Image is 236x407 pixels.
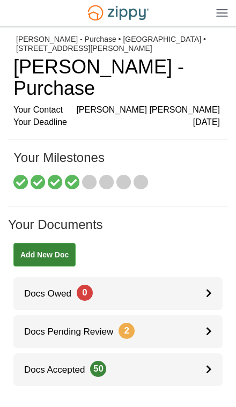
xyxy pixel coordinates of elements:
h1: Your Documents [8,218,228,242]
a: Add New Doc [13,243,76,267]
span: 50 [90,361,106,377]
span: [DATE] [193,116,220,129]
span: Docs Owed [13,288,93,299]
span: [PERSON_NAME] [PERSON_NAME] [76,104,220,116]
div: [PERSON_NAME] - Purchase • [GEOGRAPHIC_DATA] • [STREET_ADDRESS][PERSON_NAME] [16,35,220,53]
h1: [PERSON_NAME] - Purchase [13,56,220,99]
a: Docs Owed0 [13,277,223,310]
a: Docs Pending Review2 [13,315,223,348]
span: Docs Accepted [13,365,106,375]
img: Mobile Dropdown Menu [216,9,228,17]
span: 0 [77,285,93,301]
h1: Your Milestones [13,151,220,175]
a: Docs Accepted50 [13,353,223,386]
span: Docs Pending Review [13,327,135,337]
div: Your Deadline [13,116,220,129]
span: 2 [119,323,135,339]
div: Your Contact [13,104,220,116]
